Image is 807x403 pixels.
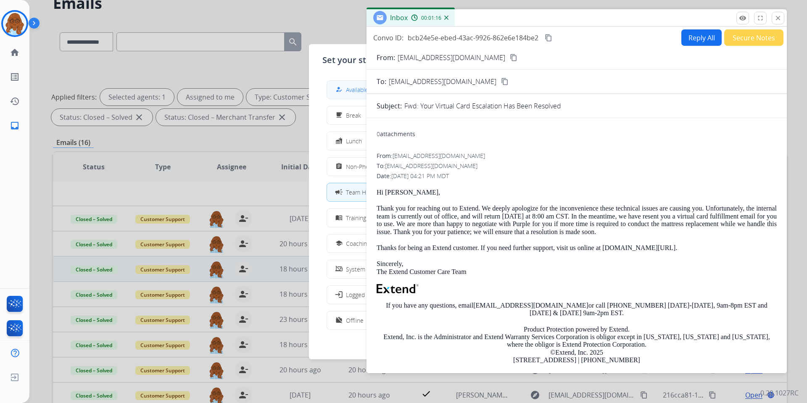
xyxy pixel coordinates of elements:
button: Logged In [327,286,480,304]
span: System Issue [346,265,381,274]
span: Training [346,213,366,222]
mat-icon: history [10,96,20,106]
span: Set your status [322,54,384,66]
span: Coaching [346,239,370,248]
mat-icon: content_copy [501,78,509,85]
mat-icon: close [774,14,782,22]
p: [EMAIL_ADDRESS][DOMAIN_NAME] [398,53,505,63]
mat-icon: school [335,240,343,247]
button: Reply All [681,29,722,46]
span: [EMAIL_ADDRESS][DOMAIN_NAME] [389,76,496,87]
button: Lunch [327,132,480,150]
a: [EMAIL_ADDRESS][DOMAIN_NAME] [473,302,588,309]
img: avatar [3,12,26,35]
span: 0 [377,130,380,138]
span: Available [346,85,368,94]
span: Break [346,111,361,120]
p: From: [377,53,395,63]
mat-icon: content_copy [545,34,552,42]
mat-icon: assignment [335,163,343,170]
button: Training [327,209,480,227]
p: To: [377,76,386,87]
span: Team Huddle [346,188,381,197]
div: Date: [377,172,777,180]
span: [EMAIL_ADDRESS][DOMAIN_NAME] [385,162,477,170]
mat-icon: list_alt [10,72,20,82]
button: Secure Notes [724,29,783,46]
button: Non-Phone Queue [327,158,480,176]
mat-icon: phonelink_off [335,266,343,273]
a: [DOMAIN_NAME][URL] [565,373,638,380]
mat-icon: content_copy [510,54,517,61]
button: Offline [327,311,480,329]
mat-icon: free_breakfast [335,112,343,119]
p: 0.20.1027RC [760,388,799,398]
p: Thank you for reaching out to Extend. We deeply apologize for the inconvenience these technical i... [377,205,777,236]
button: System Issue [327,260,480,278]
span: Lunch [346,137,362,145]
button: Coaching [327,234,480,253]
p: Hi [PERSON_NAME], [377,189,777,196]
p: Thanks for being an Extend customer. If you need further support, visit us online at [DOMAIN_NAME... [377,244,777,252]
span: Non-Phone Queue [346,162,396,171]
div: attachments [377,130,415,138]
button: Team Huddle [327,183,480,201]
span: [DATE] 04:21 PM MDT [391,172,449,180]
span: bcb24e5e-ebed-43ac-9926-862e6e184be2 [408,33,538,42]
div: To: [377,162,777,170]
p: Terms of Service - Privacy Policy - [377,373,777,388]
span: [EMAIL_ADDRESS][DOMAIN_NAME] [393,152,485,160]
mat-icon: how_to_reg [335,86,343,93]
mat-icon: login [335,290,343,299]
mat-icon: work_off [335,317,343,324]
span: Inbox [390,13,408,22]
mat-icon: remove_red_eye [739,14,746,22]
p: Convo ID: [373,33,403,43]
button: Break [327,106,480,124]
p: Fwd: Your Virtual Card Escalation Has Been Resolved [404,101,561,111]
mat-icon: inbox [10,121,20,131]
mat-icon: menu_book [335,214,343,221]
p: Subject: [377,101,402,111]
span: 00:01:16 [421,15,441,21]
p: Product Protection powered by Extend. Extend, Inc. is the Administrator and Extend Warranty Servi... [377,326,777,364]
span: Offline [346,316,364,325]
button: Available [327,81,480,99]
mat-icon: fullscreen [757,14,764,22]
mat-icon: campaign [335,188,343,196]
mat-icon: fastfood [335,137,343,145]
img: Extend Logo [377,284,419,293]
mat-icon: home [10,47,20,58]
div: From: [377,152,777,160]
p: Sincerely, The Extend Customer Care Team [377,260,777,276]
p: If you have any questions, email or call [PHONE_NUMBER] [DATE]-[DATE], 9am-8pm EST and [DATE] & [... [377,302,777,317]
span: Logged In [346,290,372,299]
